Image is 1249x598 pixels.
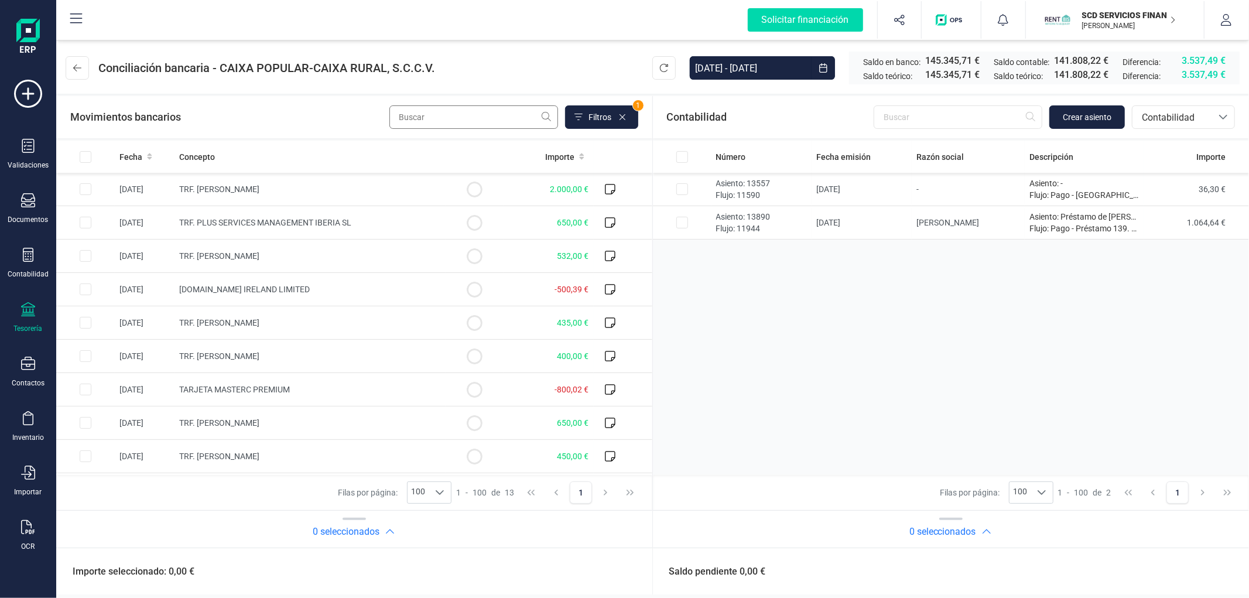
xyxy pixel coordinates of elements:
[12,378,45,388] div: Contactos
[594,481,617,504] button: Next Page
[940,481,1053,504] div: Filas por página:
[1196,151,1226,163] span: Importe
[115,173,174,206] td: [DATE]
[1029,211,1140,223] p: Asiento: Préstamo de [PERSON_NAME].
[80,217,91,228] div: Row Selected 7133d714-32ef-494d-92a4-8b38c6cb7948
[1058,487,1063,498] span: 1
[115,440,174,473] td: [DATE]
[1054,54,1108,68] span: 141.808,22 €
[115,306,174,340] td: [DATE]
[734,1,877,39] button: Solicitar financiación
[115,473,174,507] td: [DATE]
[1123,70,1161,82] span: Diferencia:
[667,109,727,125] span: Contabilidad
[633,100,644,111] span: 1
[1216,481,1238,504] button: Last Page
[80,384,91,395] div: Row Selected 732ed518-b358-4a26-8b0b-cd82fc232706
[557,452,589,461] span: 450,00 €
[557,351,589,361] span: 400,00 €
[557,251,589,261] span: 532,00 €
[716,223,807,234] p: Flujo: 11944
[1082,9,1176,21] p: SCD SERVICIOS FINANCIEROS SL
[929,1,974,39] button: Logo de OPS
[812,56,835,80] button: Choose Date
[1137,111,1207,125] span: Contabilidad
[119,151,142,163] span: Fecha
[1123,56,1161,68] span: Diferencia:
[1107,487,1111,498] span: 2
[80,350,91,362] div: Row Selected f5023138-633e-4146-97d6-a8cee47181a0
[925,54,980,68] span: 145.345,71 €
[555,285,589,294] span: -500,39 €
[1075,487,1089,498] span: 100
[473,487,487,498] span: 100
[1117,481,1140,504] button: First Page
[80,183,91,195] div: Row Selected c5d9aa55-cf50-4c5b-9121-5120d2c4836c
[389,105,558,129] input: Buscar
[115,373,174,406] td: [DATE]
[80,317,91,329] div: Row Selected 4f0f2583-25c5-4376-b751-a8472fccb66f
[748,8,863,32] div: Solicitar financiación
[550,184,589,194] span: 2.000,00 €
[12,433,44,442] div: Inventario
[1029,223,1140,234] p: Flujo: Pago - Préstamo 139. Amortización 09/2025.
[1029,189,1140,201] p: Flujo: Pago - [GEOGRAPHIC_DATA] 13557.
[179,218,351,227] span: TRF. PLUS SERVICES MANAGEMENT IBERIA SL
[80,417,91,429] div: Row Selected 69eb0eee-b661-4d77-984d-e36ca34800ff
[115,240,174,273] td: [DATE]
[15,487,42,497] div: Importar
[115,206,174,240] td: [DATE]
[545,151,574,163] span: Importe
[816,151,871,163] span: Fecha emisión
[909,525,976,539] h2: 0 seleccionados
[179,318,259,327] span: TRF. [PERSON_NAME]
[1166,481,1189,504] button: Page 1
[589,111,612,123] span: Filtros
[1045,7,1070,33] img: SC
[570,481,592,504] button: Page 1
[14,324,43,333] div: Tesorería
[22,542,35,551] div: OCR
[655,565,766,579] span: Saldo pendiente 0,00 €
[936,14,967,26] img: Logo de OPS
[1029,151,1073,163] span: Descripción
[676,217,688,228] div: Row Selected 9cd6e99f-157d-4a32-a213-87929fedfb59
[716,177,807,189] p: Asiento: 13557
[1049,105,1125,129] button: Crear asiento
[1063,111,1111,123] span: Crear asiento
[8,160,49,170] div: Validaciones
[1040,1,1190,39] button: SCSCD SERVICIOS FINANCIEROS SL[PERSON_NAME]
[874,105,1042,129] input: Buscar
[912,173,1025,206] td: -
[179,351,259,361] span: TRF. [PERSON_NAME]
[80,283,91,295] div: Row Selected 608f4808-dcf9-4a49-8624-963eaa402b9a
[812,173,912,206] td: [DATE]
[1142,481,1164,504] button: Previous Page
[1144,206,1249,240] td: 1.064,64 €
[179,285,310,294] span: [DOMAIN_NAME] IRELAND LIMITED
[1182,68,1226,82] span: 3.537,49 €
[179,418,259,428] span: TRF. [PERSON_NAME]
[716,151,746,163] span: Número
[1182,54,1226,68] span: 3.537,49 €
[456,487,514,498] div: -
[70,109,181,125] span: Movimientos bancarios
[1144,173,1249,206] td: 36,30 €
[179,385,290,394] span: TARJETA MASTERC PREMIUM
[994,70,1043,82] span: Saldo teórico:
[313,525,379,539] h2: 0 seleccionados
[676,151,688,163] div: All items unselected
[555,385,589,394] span: -800,02 €
[179,452,259,461] span: TRF. [PERSON_NAME]
[916,151,964,163] span: Razón social
[557,318,589,327] span: 435,00 €
[1093,487,1102,498] span: de
[716,189,807,201] p: Flujo: 11590
[8,215,49,224] div: Documentos
[16,19,40,56] img: Logo Finanedi
[80,151,91,163] div: All items unselected
[80,250,91,262] div: Row Selected d887e6ef-174d-4f1d-b48d-94f5a2a60f9f
[557,418,589,428] span: 650,00 €
[545,481,567,504] button: Previous Page
[863,56,921,68] span: Saldo en banco:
